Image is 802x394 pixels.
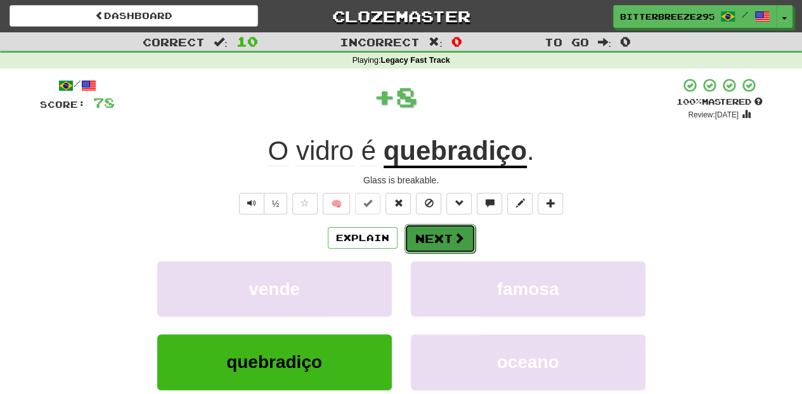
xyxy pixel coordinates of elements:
[620,11,714,22] span: BitterBreeze2956
[277,5,526,27] a: Clozemaster
[226,352,322,372] span: quebradiço
[496,279,559,299] span: famosa
[527,136,534,166] span: .
[676,96,702,107] span: 100 %
[404,224,475,253] button: Next
[157,261,392,317] button: vende
[451,34,462,49] span: 0
[613,5,777,28] a: BitterBreeze2956 /
[296,136,354,166] span: vidro
[380,56,450,65] strong: Legacy Fast Track
[268,136,288,166] span: O
[396,81,418,112] span: 8
[143,36,205,48] span: Correct
[373,77,396,115] span: +
[249,279,300,299] span: vende
[507,193,533,214] button: Edit sentence (alt+d)
[214,37,228,48] span: :
[10,5,258,27] a: Dashboard
[340,36,420,48] span: Incorrect
[157,334,392,390] button: quebradiço
[411,261,645,317] button: famosa
[292,193,318,214] button: Favorite sentence (alt+f)
[384,136,527,168] u: quebradiço
[688,110,739,119] small: Review: [DATE]
[236,193,288,214] div: Text-to-speech controls
[544,36,588,48] span: To go
[446,193,472,214] button: Grammar (alt+g)
[323,193,350,214] button: 🧠
[40,174,763,187] div: Glass is breakable.
[496,352,559,372] span: oceano
[355,193,380,214] button: Set this sentence to 100% Mastered (alt+m)
[93,95,115,110] span: 78
[742,10,748,19] span: /
[676,96,763,108] div: Mastered
[385,193,411,214] button: Reset to 0% Mastered (alt+r)
[236,34,258,49] span: 10
[538,193,563,214] button: Add to collection (alt+a)
[477,193,502,214] button: Discuss sentence (alt+u)
[361,136,375,166] span: é
[264,193,288,214] button: ½
[429,37,443,48] span: :
[328,227,398,249] button: Explain
[620,34,631,49] span: 0
[40,77,115,93] div: /
[411,334,645,390] button: oceano
[416,193,441,214] button: Ignore sentence (alt+i)
[40,99,86,110] span: Score:
[597,37,611,48] span: :
[239,193,264,214] button: Play sentence audio (ctl+space)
